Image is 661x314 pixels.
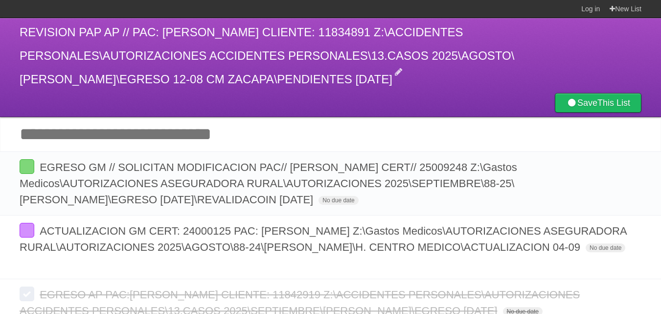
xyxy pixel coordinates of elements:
span: No due date [319,196,358,205]
span: No due date [586,243,625,252]
span: ACTUALIZACION GM CERT: 24000125 PAC: [PERSON_NAME] Z:\Gastos Medicos\AUTORIZACIONES ASEGURADORA R... [20,225,626,253]
span: REVISION PAP AP // PAC: [PERSON_NAME] CLIENTE: 11834891 Z:\ACCIDENTES PERSONALES\AUTORIZACIONES A... [20,25,514,86]
label: Done [20,159,34,174]
b: This List [597,98,630,108]
label: Done [20,287,34,301]
label: Done [20,223,34,238]
a: SaveThis List [555,93,641,113]
span: EGRESO GM // SOLICITAN MODIFICACION PAC// [PERSON_NAME] CERT// 25009248 Z:\Gastos Medicos\AUTORIZ... [20,161,517,206]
